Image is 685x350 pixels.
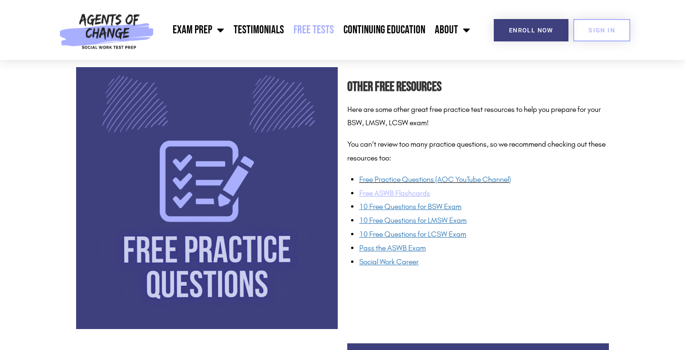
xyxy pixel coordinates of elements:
a: Free Tests [289,18,339,42]
a: SIGN IN [573,19,630,41]
a: 10 Free Questions for BSW Exam [359,202,461,211]
a: About [430,18,475,42]
a: 10 Free Questions for LMSW Exam [359,216,467,225]
a: Continuing Education [339,18,430,42]
a: Exam Prep [168,18,229,42]
p: You can’t review too many practice questions, so we recommend checking out these resources too: [347,138,609,165]
h2: Other Free Resources [347,77,609,98]
a: Social Work Career [359,257,419,266]
a: Free ASWB Flashcards [359,189,430,198]
nav: Menu [158,18,475,42]
a: Testimonials [229,18,289,42]
a: Free Practice Questions (AOC YouTube Channel) [359,175,511,184]
a: 10 Free Questions for LCSW Exam [359,230,466,239]
a: Enroll Now [494,19,568,41]
span: SIGN IN [588,27,615,33]
a: Pass the ASWB Exam [359,243,428,252]
span: Pass the ASWB Exam [359,243,426,252]
p: Here are some other great free practice test resources to help you prepare for your BSW, LMSW, LC... [347,103,609,130]
span: Enroll Now [509,27,553,33]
